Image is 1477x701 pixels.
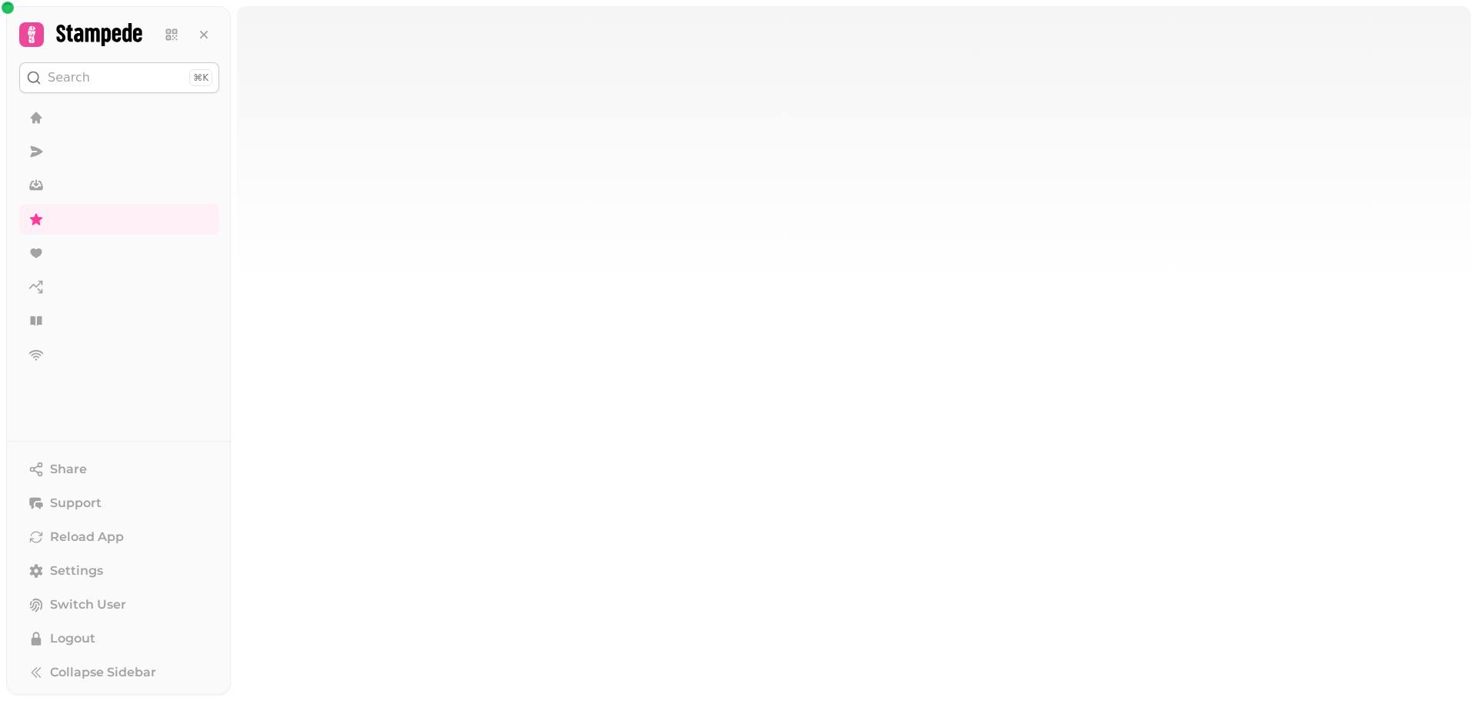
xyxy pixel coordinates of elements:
[19,488,219,519] button: Support
[50,528,124,546] span: Reload App
[19,657,219,688] button: Collapse Sidebar
[50,629,95,648] span: Logout
[50,562,103,580] span: Settings
[50,460,87,479] span: Share
[189,69,212,86] div: ⌘K
[19,62,219,93] button: Search⌘K
[50,663,156,682] span: Collapse Sidebar
[19,589,219,620] button: Switch User
[50,596,126,614] span: Switch User
[19,623,219,654] button: Logout
[19,556,219,586] a: Settings
[48,68,90,87] p: Search
[50,494,102,512] span: Support
[19,454,219,485] button: Share
[19,522,219,552] button: Reload App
